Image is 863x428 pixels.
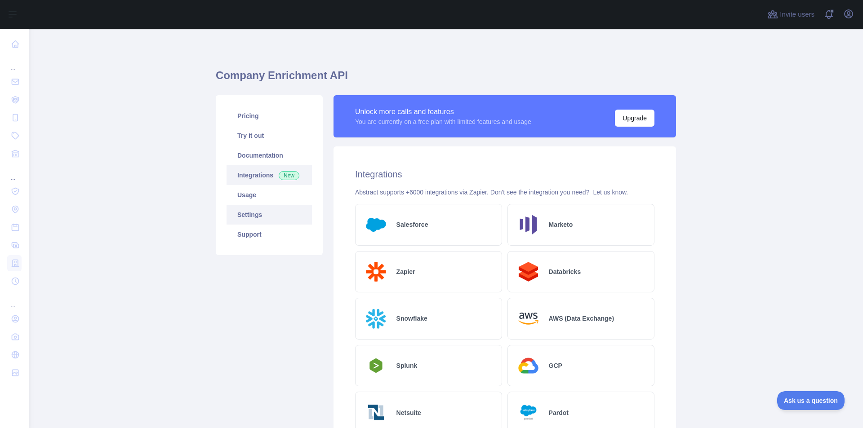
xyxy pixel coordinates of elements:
[396,361,418,370] h2: Splunk
[515,353,542,379] img: Logo
[7,291,22,309] div: ...
[396,267,415,276] h2: Zapier
[363,399,389,426] img: Logo
[355,117,531,126] div: You are currently on a free plan with limited features and usage
[549,361,562,370] h2: GCP
[777,391,845,410] iframe: Toggle Customer Support
[363,259,389,285] img: Logo
[780,9,814,20] span: Invite users
[7,54,22,72] div: ...
[355,188,654,197] div: Abstract supports +6000 integrations via Zapier. Don't see the integration you need?
[227,185,312,205] a: Usage
[363,212,389,238] img: Logo
[355,168,654,181] h2: Integrations
[549,314,614,323] h2: AWS (Data Exchange)
[515,399,542,426] img: Logo
[396,408,421,417] h2: Netsuite
[227,205,312,225] a: Settings
[396,220,428,229] h2: Salesforce
[7,163,22,181] div: ...
[227,146,312,165] a: Documentation
[515,212,542,238] img: Logo
[515,259,542,285] img: Logo
[549,220,573,229] h2: Marketo
[515,305,542,332] img: Logo
[593,188,628,197] button: Let us know.
[227,165,312,185] a: Integrations New
[549,267,581,276] h2: Databricks
[227,126,312,146] a: Try it out
[279,171,299,180] span: New
[227,225,312,244] a: Support
[216,68,676,90] h1: Company Enrichment API
[615,110,654,127] button: Upgrade
[355,106,531,117] div: Unlock more calls and features
[549,408,569,417] h2: Pardot
[227,106,312,126] a: Pricing
[396,314,427,323] h2: Snowflake
[363,305,389,332] img: Logo
[765,7,816,22] button: Invite users
[363,356,389,375] img: Logo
